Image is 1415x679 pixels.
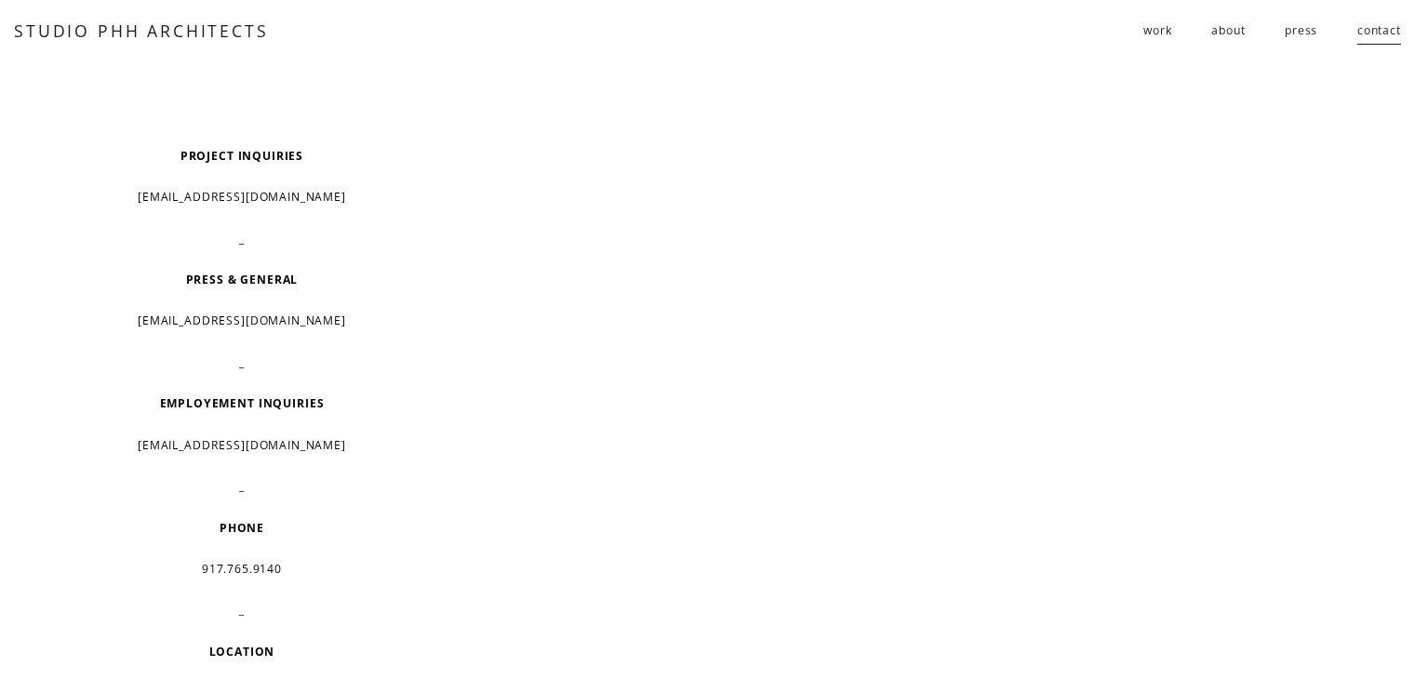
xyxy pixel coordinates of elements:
p: [EMAIL_ADDRESS][DOMAIN_NAME] [73,183,411,211]
strong: EMPLOYEMENT INQUIRIES [160,395,325,411]
a: folder dropdown [1143,16,1171,47]
a: STUDIO PHH ARCHITECTS [14,20,268,42]
p: _ [73,349,411,377]
p: _ [73,225,411,253]
a: contact [1357,16,1401,47]
strong: PHONE [220,520,264,536]
p: _ [73,596,411,624]
strong: PROJECT INQUIRIES [180,148,304,164]
p: [EMAIL_ADDRESS][DOMAIN_NAME] [73,432,411,459]
a: press [1285,16,1317,47]
span: work [1143,17,1171,45]
strong: LOCATION [209,644,275,659]
p: [EMAIL_ADDRESS][DOMAIN_NAME] [73,307,411,335]
p: _ [73,473,411,500]
strong: PRESS & GENERAL [186,272,299,287]
a: about [1211,16,1245,47]
p: 917.765.9140 [73,555,411,583]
